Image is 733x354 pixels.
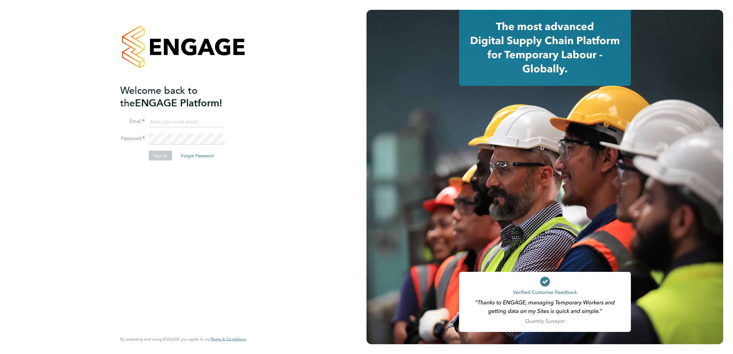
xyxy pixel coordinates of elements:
input: Enter your work email... [148,116,224,128]
label: Password [120,135,145,142]
button: Forgot Password [176,151,219,161]
button: Sign In [148,151,172,161]
label: Email [120,118,145,125]
h2: ENGAGE Platform! [120,84,240,109]
span: By accessing and using ENGAGE you agree to our [120,337,246,342]
span: Welcome back to the [120,84,198,109]
a: Terms & Conditions [211,337,246,342]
